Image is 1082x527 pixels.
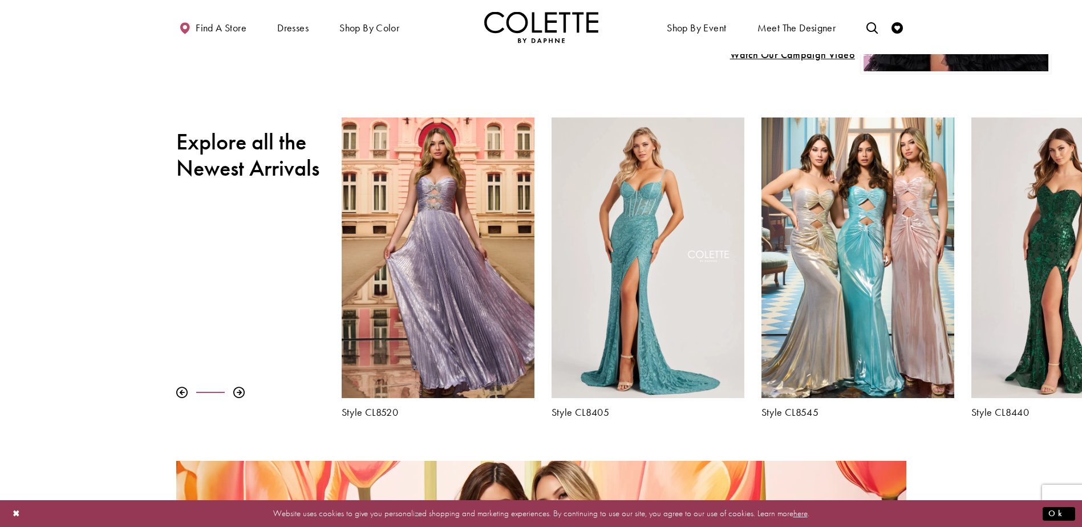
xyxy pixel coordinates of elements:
h2: Explore all the Newest Arrivals [176,129,325,181]
span: Shop By Event [667,22,726,34]
span: Shop By Event [664,11,729,43]
span: Find a store [196,22,246,34]
span: Meet the designer [757,22,836,34]
button: Submit Dialog [1043,506,1075,521]
a: Visit Home Page [484,11,598,43]
span: Dresses [277,22,309,34]
div: Colette by Daphne Style No. CL8405 [543,109,753,427]
span: Play Slide #15 Video [730,49,855,60]
a: here [793,508,808,519]
a: Style CL8545 [761,407,954,418]
span: Shop by color [337,11,402,43]
a: Check Wishlist [889,11,906,43]
span: Dresses [274,11,311,43]
span: Shop by color [339,22,399,34]
button: Close Dialog [7,504,26,524]
a: Visit Colette by Daphne Style No. CL8545 Page [761,117,954,398]
div: Colette by Daphne Style No. CL8520 [333,109,543,427]
a: Style CL8405 [552,407,744,418]
a: Toggle search [864,11,881,43]
img: Colette by Daphne [484,11,598,43]
a: Visit Colette by Daphne Style No. CL8405 Page [552,117,744,398]
a: Style CL8520 [342,407,534,418]
div: Colette by Daphne Style No. CL8545 [753,109,963,427]
a: Visit Colette by Daphne Style No. CL8520 Page [342,117,534,398]
a: Meet the designer [755,11,839,43]
a: Find a store [176,11,249,43]
p: Website uses cookies to give you personalized shopping and marketing experiences. By continuing t... [82,506,1000,521]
